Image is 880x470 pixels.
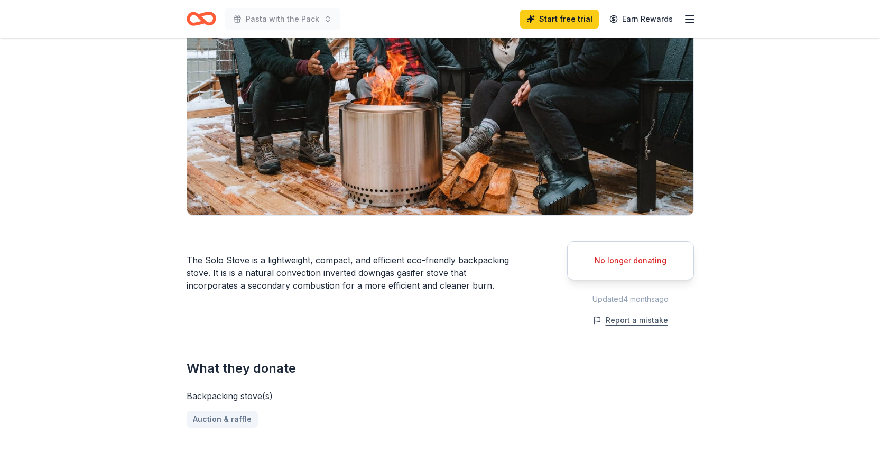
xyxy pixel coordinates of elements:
div: Updated 4 months ago [567,293,694,306]
img: Image for Solo Stove [187,13,693,215]
a: Start free trial [520,10,599,29]
div: The Solo Stove is a lightweight, compact, and efficient eco-friendly backpacking stove. It is is ... [187,254,516,292]
h2: What they donate [187,360,516,377]
button: Pasta with the Pack [225,8,340,30]
a: Auction & raffle [187,411,258,428]
div: Backpacking stove(s) [187,390,516,402]
a: Earn Rewards [603,10,679,29]
a: Home [187,6,216,31]
span: Pasta with the Pack [246,13,319,25]
button: Report a mistake [593,314,668,327]
div: No longer donating [580,254,681,267]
